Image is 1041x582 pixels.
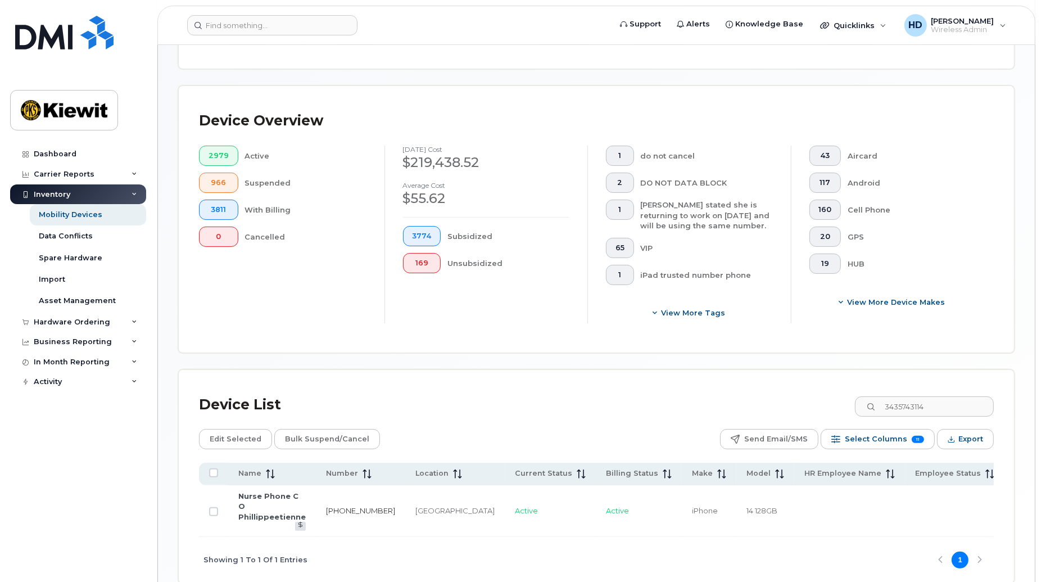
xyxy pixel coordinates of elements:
button: Edit Selected [199,429,272,449]
button: 43 [809,146,841,166]
div: Active [245,146,366,166]
h4: [DATE] cost [403,146,570,153]
button: 160 [809,200,841,220]
a: View Last Bill [295,522,306,530]
div: Suspended [245,173,366,193]
button: Bulk Suspend/Cancel [274,429,380,449]
a: Nurse Phone C O Phillippeetienne [238,491,306,521]
span: Quicklinks [834,21,875,30]
div: [PERSON_NAME] stated she is returning to work on [DATE] and will be using the same number. [641,200,773,231]
button: 3811 [199,200,238,220]
span: Billing Status [606,468,658,479]
span: Number [326,468,358,479]
span: Edit Selected [210,431,261,448]
button: 117 [809,173,841,193]
button: 2979 [199,146,238,166]
span: 169 [412,259,431,268]
button: 2 [606,173,634,193]
div: Aircard [848,146,976,166]
div: $55.62 [403,189,570,208]
span: Showing 1 To 1 Of 1 Entries [203,552,307,569]
input: Search Device List ... [855,396,994,417]
span: Send Email/SMS [744,431,808,448]
button: View More Device Makes [809,292,976,312]
span: 0 [209,232,229,241]
div: iPad trusted number phone [641,265,773,285]
span: HD [908,19,922,32]
span: Model [746,468,771,479]
span: Current Status [515,468,572,479]
iframe: Messenger Launcher [992,533,1033,574]
button: 1 [606,146,634,166]
button: Select Columns 11 [821,429,935,449]
span: Make [692,468,713,479]
button: Page 1 [952,552,968,569]
span: Name [238,468,261,479]
span: [PERSON_NAME] [931,16,994,25]
span: 117 [818,178,831,187]
button: 19 [809,254,841,274]
div: Device List [199,390,281,419]
span: Support [630,19,661,30]
div: $219,438.52 [403,153,570,172]
button: Send Email/SMS [720,429,818,449]
span: Wireless Admin [931,25,994,34]
span: View More Device Makes [847,297,945,308]
button: 1 [606,200,634,220]
div: Herby Dely [897,14,1014,37]
div: With Billing [245,200,366,220]
span: View more tags [661,308,725,318]
span: Location [415,468,449,479]
span: Active [515,506,538,515]
span: 160 [818,205,831,214]
span: 1 [615,151,624,160]
span: Bulk Suspend/Cancel [285,431,369,448]
span: 1 [615,270,624,279]
span: 19 [818,259,831,268]
span: iPhone [692,506,718,515]
span: Alerts [686,19,710,30]
a: [PHONE_NUMBER] [326,506,395,515]
div: Device Overview [199,106,323,136]
span: Select Columns [845,431,907,448]
button: Export [937,429,994,449]
span: Export [958,431,983,448]
input: Find something... [187,15,357,35]
div: Subsidized [447,226,569,246]
span: 1 [615,205,624,214]
div: Unsubsidized [447,253,569,273]
div: DO NOT DATA BLOCK [641,173,773,193]
button: 3774 [403,226,441,246]
button: View more tags [606,303,773,323]
span: Employee Status [915,468,981,479]
div: Quicklinks [812,14,894,37]
button: 966 [199,173,238,193]
div: Android [848,173,976,193]
h4: Average cost [403,182,570,189]
button: 0 [199,227,238,247]
div: GPS [848,227,976,247]
a: Support [612,13,669,35]
span: 2 [615,178,624,187]
a: Alerts [669,13,718,35]
div: do not cancel [641,146,773,166]
span: 3811 [209,205,229,214]
button: 1 [606,265,634,285]
span: 3774 [412,232,431,241]
button: 65 [606,238,634,258]
span: Active [606,506,629,515]
a: Knowledge Base [718,13,811,35]
span: 11 [912,436,924,443]
span: HR Employee Name [804,468,881,479]
div: HUB [848,254,976,274]
button: 169 [403,253,441,273]
span: 20 [818,232,831,241]
span: 43 [818,151,831,160]
span: 966 [209,178,229,187]
span: [GEOGRAPHIC_DATA] [415,506,495,515]
button: 20 [809,227,841,247]
div: Cancelled [245,227,366,247]
div: Cell Phone [848,200,976,220]
div: VIP [641,238,773,258]
span: 14 128GB [746,506,777,515]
